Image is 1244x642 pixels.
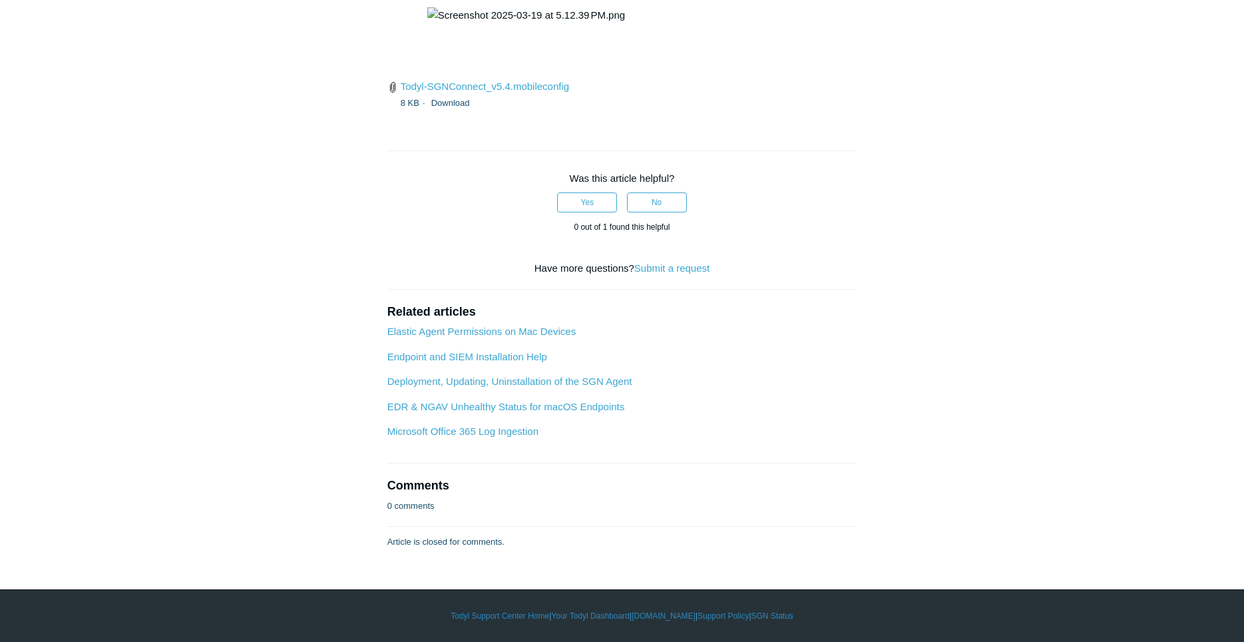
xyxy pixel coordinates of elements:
[387,261,857,276] div: Have more questions?
[627,192,687,212] button: This article was not helpful
[751,610,793,622] a: SGN Status
[427,7,625,23] img: Screenshot 2025-03-19 at 5.12.39 PM.png
[387,426,538,437] a: Microsoft Office 365 Log Ingestion
[387,499,435,513] p: 0 comments
[387,401,625,412] a: EDR & NGAV Unhealthy Status for macOS Endpoints
[551,610,629,622] a: Your Todyl Dashboard
[632,610,696,622] a: [DOMAIN_NAME]
[574,222,670,232] span: 0 out of 1 found this helpful
[451,610,549,622] a: Todyl Support Center Home
[570,172,675,184] span: Was this article helpful?
[387,303,857,321] h2: Related articles
[634,262,710,274] a: Submit a request
[401,81,569,92] a: Todyl-SGNConnect_v5.4.mobileconfig
[557,192,617,212] button: This article was helpful
[387,351,547,362] a: Endpoint and SIEM Installation Help
[236,610,1008,622] div: | | | |
[387,477,857,495] h2: Comments
[387,376,632,387] a: Deployment, Updating, Uninstallation of the SGN Agent
[401,98,429,108] span: 8 KB
[431,98,470,108] a: Download
[387,535,505,549] p: Article is closed for comments.
[698,610,749,622] a: Support Policy
[387,326,576,337] a: Elastic Agent Permissions on Mac Devices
